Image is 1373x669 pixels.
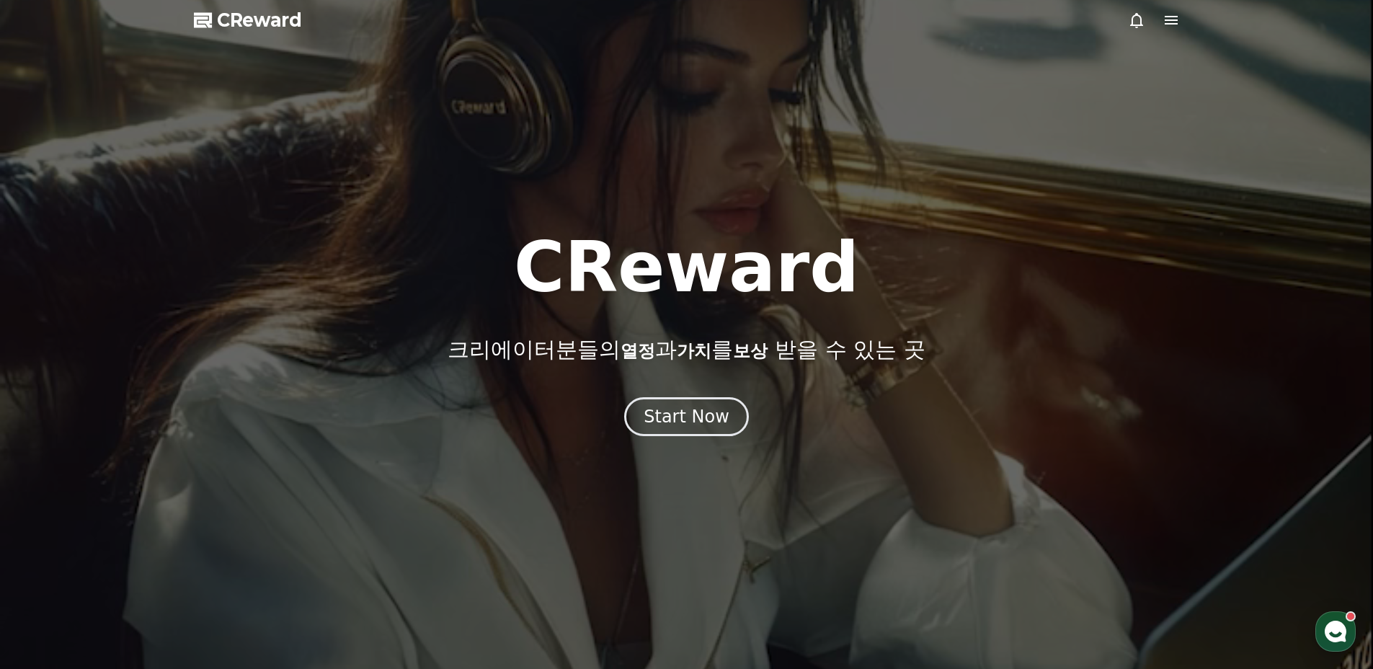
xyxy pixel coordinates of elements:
[448,337,925,363] p: 크리에이터분들의 과 를 받을 수 있는 곳
[621,341,655,361] span: 열정
[217,9,302,32] span: CReward
[644,405,729,428] div: Start Now
[624,397,749,436] button: Start Now
[733,341,768,361] span: 보상
[624,412,749,425] a: Start Now
[194,9,302,32] a: CReward
[677,341,711,361] span: 가치
[514,233,859,302] h1: CReward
